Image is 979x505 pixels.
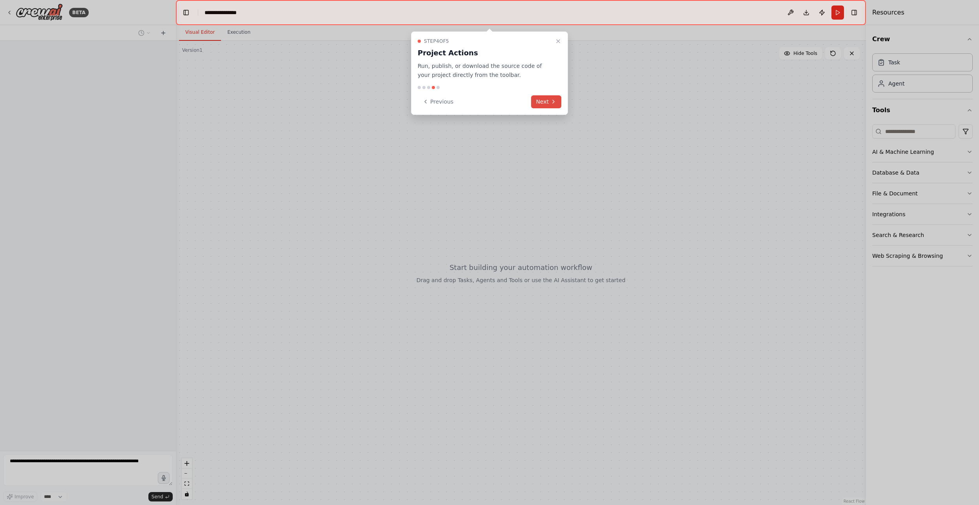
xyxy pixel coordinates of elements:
h3: Project Actions [418,47,552,58]
button: Next [531,95,561,108]
button: Previous [418,95,458,108]
button: Close walkthrough [553,36,563,46]
span: Step 4 of 5 [424,38,449,44]
p: Run, publish, or download the source code of your project directly from the toolbar. [418,62,552,80]
button: Hide left sidebar [181,7,192,18]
